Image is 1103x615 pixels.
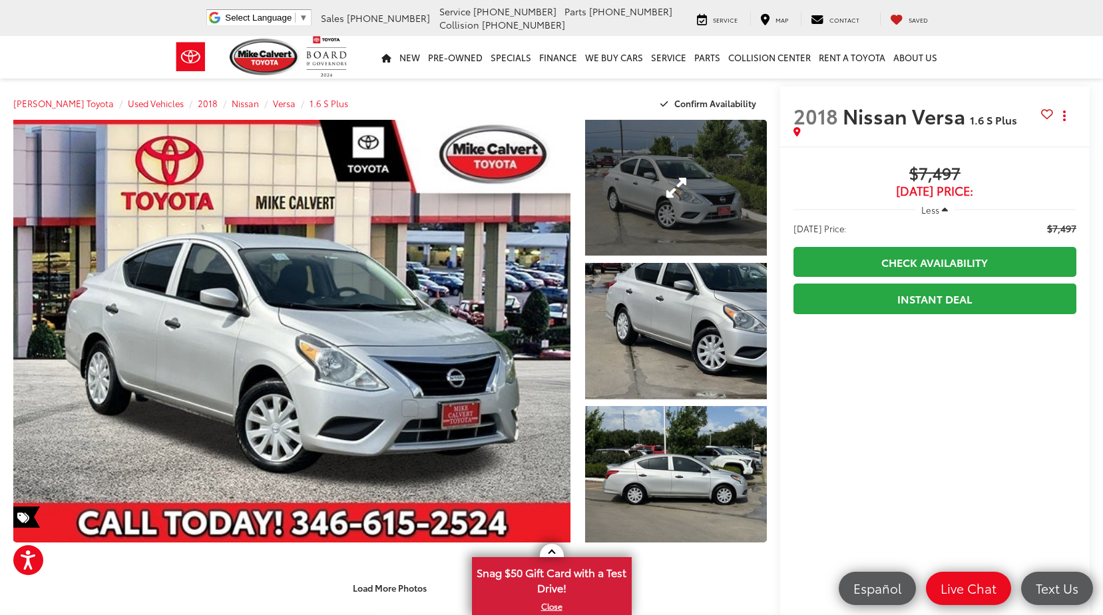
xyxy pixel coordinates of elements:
img: 2018 Nissan Versa 1.6 S Plus [584,262,769,400]
button: Load More Photos [343,576,436,600]
a: Finance [535,36,581,79]
a: Service [647,36,690,79]
img: 2018 Nissan Versa 1.6 S Plus [8,118,576,544]
span: [PHONE_NUMBER] [347,11,430,25]
a: Service [687,12,748,25]
span: 1.6 S Plus [970,112,1017,127]
a: 1.6 S Plus [310,97,348,109]
span: 2018 [793,101,838,130]
a: Instant Deal [793,284,1076,313]
span: Special [13,507,40,528]
img: 2018 Nissan Versa 1.6 S Plus [584,405,769,543]
a: Parts [690,36,724,79]
a: Expand Photo 3 [585,406,766,542]
a: Español [839,572,916,605]
span: Collision [439,18,479,31]
a: Expand Photo 0 [13,120,570,542]
a: My Saved Vehicles [880,12,938,25]
span: Español [847,580,908,596]
span: Map [775,15,788,24]
a: Specials [487,36,535,79]
a: WE BUY CARS [581,36,647,79]
span: Service [713,15,738,24]
span: Parts [564,5,586,18]
button: Confirm Availability [653,92,767,115]
a: Expand Photo 1 [585,120,766,256]
a: Select Language​ [225,13,308,23]
span: ​ [295,13,296,23]
span: ▼ [299,13,308,23]
span: Contact [829,15,859,24]
a: Expand Photo 2 [585,263,766,399]
a: [PERSON_NAME] Toyota [13,97,114,109]
span: $7,497 [1047,222,1076,235]
span: [DATE] Price: [793,184,1076,198]
button: Less [915,198,955,222]
span: [PHONE_NUMBER] [482,18,565,31]
span: Snag $50 Gift Card with a Test Drive! [473,558,630,599]
a: Contact [801,12,869,25]
span: Text Us [1029,580,1085,596]
span: Confirm Availability [674,97,756,109]
span: Nissan Versa [843,101,970,130]
a: Text Us [1021,572,1093,605]
span: Saved [909,15,928,24]
img: Toyota [166,35,216,79]
a: Live Chat [926,572,1011,605]
span: Service [439,5,471,18]
a: Nissan [232,97,259,109]
a: Home [377,36,395,79]
span: [DATE] Price: [793,222,847,235]
span: [PHONE_NUMBER] [589,5,672,18]
a: 2018 [198,97,218,109]
a: About Us [889,36,941,79]
a: Used Vehicles [128,97,184,109]
a: Check Availability [793,247,1076,277]
span: Less [921,204,939,216]
span: $7,497 [793,164,1076,184]
a: Collision Center [724,36,815,79]
span: Sales [321,11,344,25]
span: Live Chat [934,580,1003,596]
a: Versa [273,97,296,109]
button: Actions [1053,104,1076,127]
a: Rent a Toyota [815,36,889,79]
span: dropdown dots [1063,110,1066,121]
a: New [395,36,424,79]
img: Mike Calvert Toyota [230,39,300,75]
a: Pre-Owned [424,36,487,79]
a: Map [750,12,798,25]
span: [PHONE_NUMBER] [473,5,556,18]
span: Select Language [225,13,292,23]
